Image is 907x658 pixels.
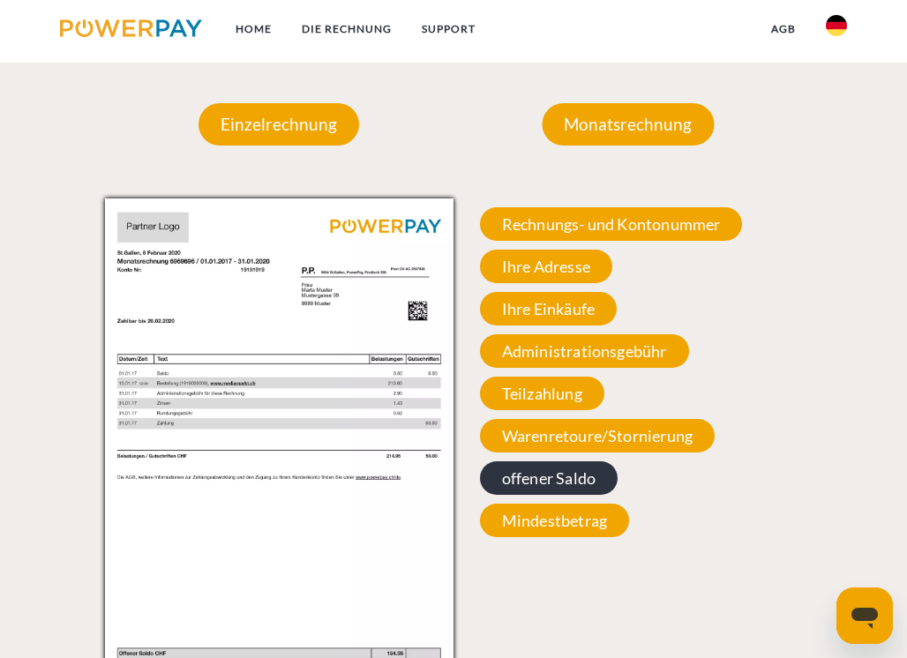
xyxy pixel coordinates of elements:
[826,15,847,36] img: de
[480,504,629,537] span: Mindestbetrag
[480,207,743,241] span: Rechnungs- und Kontonummer
[480,377,604,410] span: Teilzahlung
[60,19,202,37] img: logo-powerpay.svg
[480,292,617,325] span: Ihre Einkäufe
[480,250,612,283] span: Ihre Adresse
[221,13,287,45] a: Home
[480,461,618,495] span: offener Saldo
[480,419,715,452] span: Warenretoure/Stornierung
[199,103,359,146] p: Einzelrechnung
[542,103,714,146] p: Monatsrechnung
[836,587,893,644] iframe: Schaltfläche zum Öffnen des Messaging-Fensters
[756,13,811,45] a: agb
[287,13,407,45] a: DIE RECHNUNG
[480,334,689,368] span: Administrationsgebühr
[407,13,491,45] a: SUPPORT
